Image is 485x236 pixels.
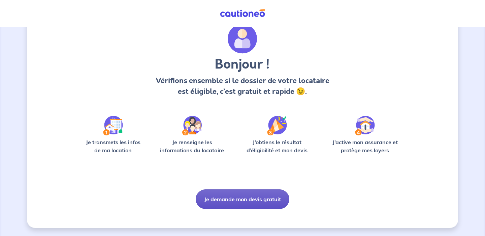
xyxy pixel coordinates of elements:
[326,138,404,154] p: J’active mon assurance et protège mes loyers
[154,75,331,97] p: Vérifions ensemble si le dossier de votre locataire est éligible, c’est gratuit et rapide 😉.
[228,24,257,54] img: archivate
[154,56,331,73] h3: Bonjour !
[182,116,202,135] img: /static/c0a346edaed446bb123850d2d04ad552/Step-2.svg
[81,138,145,154] p: Je transmets les infos de ma location
[239,138,315,154] p: J’obtiens le résultat d’éligibilité et mon devis
[355,116,375,135] img: /static/bfff1cf634d835d9112899e6a3df1a5d/Step-4.svg
[156,138,228,154] p: Je renseigne les informations du locataire
[196,189,289,209] button: Je demande mon devis gratuit
[103,116,123,135] img: /static/90a569abe86eec82015bcaae536bd8e6/Step-1.svg
[267,116,287,135] img: /static/f3e743aab9439237c3e2196e4328bba9/Step-3.svg
[217,9,268,18] img: Cautioneo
